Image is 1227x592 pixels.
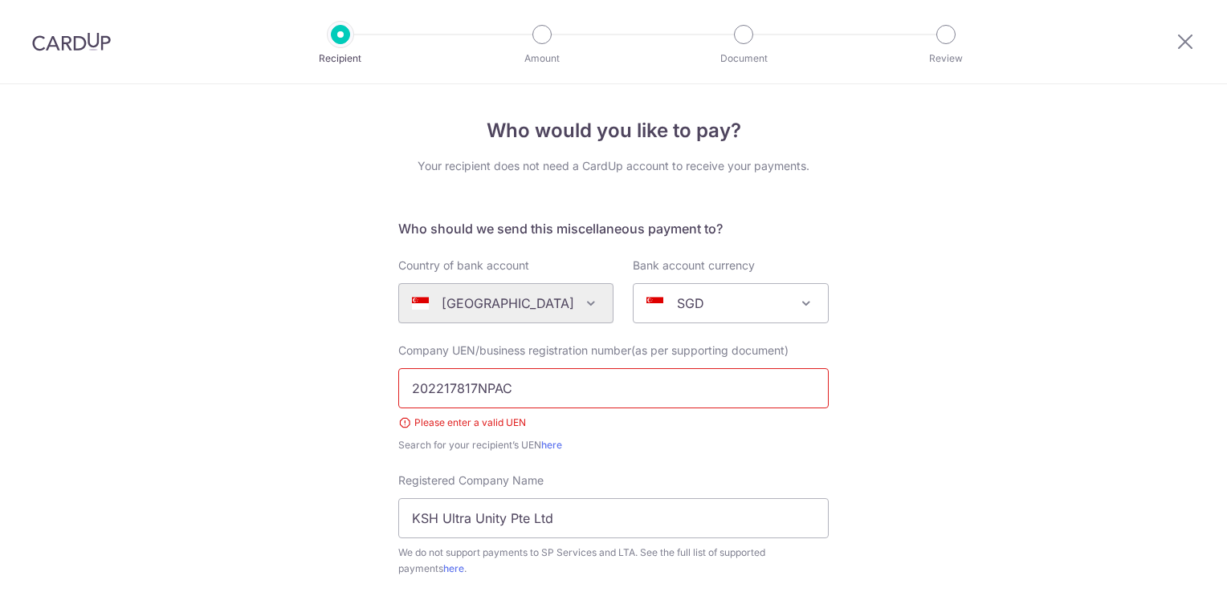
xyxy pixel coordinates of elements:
p: Document [684,51,803,67]
h4: Who would you like to pay? [398,116,829,145]
p: Review [887,51,1005,67]
span: SGD [633,283,829,323]
p: SGD [677,294,704,313]
div: We do not support payments to SP Services and LTA. See the full list of supported payments . [398,545,829,577]
span: Company UEN/business registration number(as per supporting document) [398,343,789,357]
span: Registered Company Name [398,473,544,487]
div: Your recipient does not need a CardUp account to receive your payments. [398,158,829,174]
a: here [541,439,562,451]
p: Recipient [281,51,400,67]
div: Search for your recipient’s UEN [398,437,829,453]
h5: Who should we send this miscellaneous payment to? [398,219,829,238]
p: Amount [483,51,601,67]
label: Bank account currency [633,257,755,274]
a: here [443,562,464,574]
div: Please enter a valid UEN [398,415,829,431]
span: SGD [634,284,828,322]
img: CardUp [32,32,111,51]
label: Country of bank account [398,257,529,274]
